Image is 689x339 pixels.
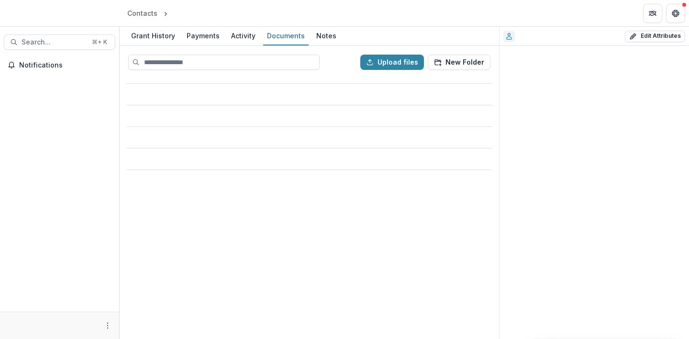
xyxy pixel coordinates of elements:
[643,4,662,23] button: Partners
[102,320,113,331] button: More
[227,29,259,43] div: Activity
[666,4,685,23] button: Get Help
[183,27,223,45] a: Payments
[123,6,211,20] nav: breadcrumb
[123,6,161,20] a: Contacts
[312,29,340,43] div: Notes
[127,8,157,18] div: Contacts
[183,29,223,43] div: Payments
[312,27,340,45] a: Notes
[428,55,490,70] button: New Folder
[4,34,115,50] button: Search...
[625,31,685,42] button: Edit Attributes
[19,61,111,69] span: Notifications
[127,27,179,45] a: Grant History
[360,55,424,70] button: Upload files
[263,29,309,43] div: Documents
[90,37,109,47] div: ⌘ + K
[4,57,115,73] button: Notifications
[127,29,179,43] div: Grant History
[227,27,259,45] a: Activity
[263,27,309,45] a: Documents
[22,38,86,46] span: Search...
